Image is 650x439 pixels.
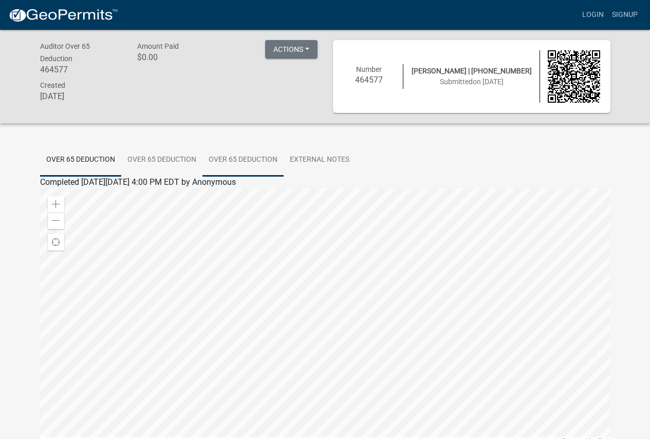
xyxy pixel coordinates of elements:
[137,52,219,62] h6: $0.00
[121,144,202,177] a: Over 65 Deduction
[202,144,284,177] a: Over 65 Deduction
[548,50,600,103] img: QR code
[40,177,236,187] span: Completed [DATE][DATE] 4:00 PM EDT by Anonymous
[40,42,90,63] span: Auditor Over 65 Deduction
[48,234,64,251] div: Find my location
[440,78,504,86] span: Submitted on [DATE]
[265,40,318,59] button: Actions
[608,5,642,25] a: Signup
[578,5,608,25] a: Login
[48,196,64,213] div: Zoom in
[137,42,179,50] span: Amount Paid
[40,65,122,74] h6: 464577
[40,144,121,177] a: Over 65 Deduction
[343,75,396,85] h6: 464577
[40,81,65,89] span: Created
[356,65,382,73] span: Number
[412,67,532,75] span: [PERSON_NAME] | [PHONE_NUMBER]
[48,213,64,229] div: Zoom out
[40,91,122,101] h6: [DATE]
[284,144,356,177] a: External Notes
